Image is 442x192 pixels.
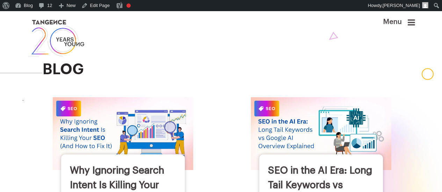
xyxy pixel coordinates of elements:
span: SEO [254,101,279,116]
img: Why Ignoring Search Intent Is Killing Your SEO (And How to Fix It) [53,97,193,170]
img: Category Icon [60,106,65,111]
h2: blog [43,61,415,77]
img: Category Icon [259,106,263,111]
img: logo SVG [27,18,85,58]
img: SEO in the AI Era: Long Tail Keywords vs Google AI Overview Explained [251,97,391,170]
span: SEO [56,101,81,116]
